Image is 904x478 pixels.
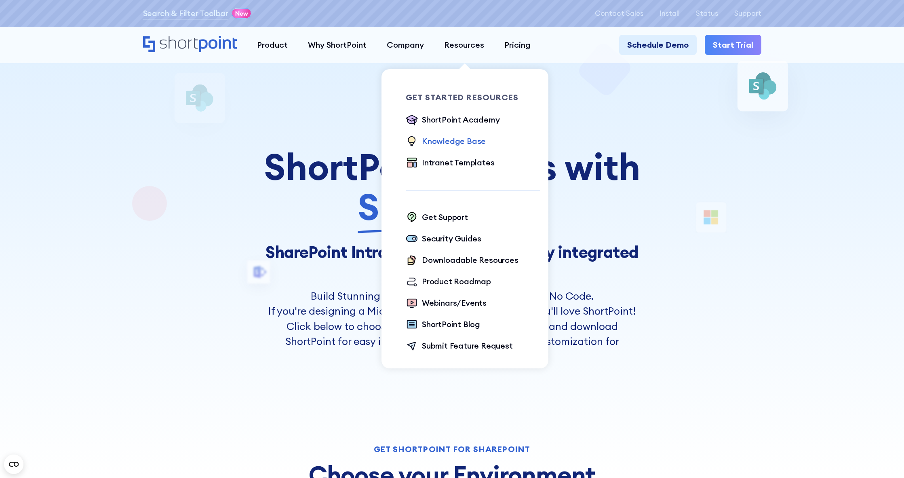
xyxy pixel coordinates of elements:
[422,211,468,223] div: Get Support
[358,187,546,227] span: SharePoint
[494,35,541,55] a: Pricing
[422,233,481,245] div: Security Guides
[422,340,513,352] div: Submit Feature Request
[406,233,481,246] a: Security Guides
[705,35,761,55] a: Start Trial
[422,114,499,126] div: ShortPoint Academy
[422,135,486,147] div: Knowledge Base
[143,7,228,19] a: Search & Filter Toolbar
[406,157,494,170] a: Intranet Templates
[263,147,642,227] div: ShortPoint works with
[406,254,518,267] a: Downloadable Resources
[422,157,494,169] div: Intranet Templates
[504,39,531,51] div: Pricing
[4,455,23,474] button: Open CMP widget
[406,135,486,148] a: Knowledge Base
[619,35,697,55] a: Schedule Demo
[759,384,904,478] iframe: Chat Widget
[696,9,718,17] a: Status
[734,9,761,17] a: Support
[434,35,494,55] a: Resources
[422,275,491,288] div: Product Roadmap
[406,114,499,127] a: ShortPoint Academy
[295,445,610,453] div: Get Shortpoint for Sharepoint
[263,289,642,304] h2: Build Stunning SharePoint Intranet sites Fast With No Code.
[660,9,680,17] a: Install
[444,39,484,51] div: Resources
[422,318,480,330] div: ShortPoint Blog
[422,254,518,266] div: Downloadable Resources
[263,243,642,281] h1: SharePoint Intranet sites can be easily integrated with ShortPoint
[387,39,424,51] div: Company
[247,35,298,55] a: Product
[406,318,480,332] a: ShortPoint Blog
[263,304,642,364] p: If you're designing a Microsoft SharePoint intranet site, you'll love ShortPoint! Click below to ...
[298,35,377,55] a: Why ShortPoint
[406,211,468,224] a: Get Support
[377,35,434,55] a: Company
[308,39,367,51] div: Why ShortPoint
[143,36,237,53] a: Home
[257,39,288,51] div: Product
[595,9,643,17] a: Contact Sales
[406,93,540,102] div: Get Started Resources
[406,297,487,310] a: Webinars/Events
[406,340,513,353] a: Submit Feature Request
[406,275,491,289] a: Product Roadmap
[422,297,487,309] div: Webinars/Events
